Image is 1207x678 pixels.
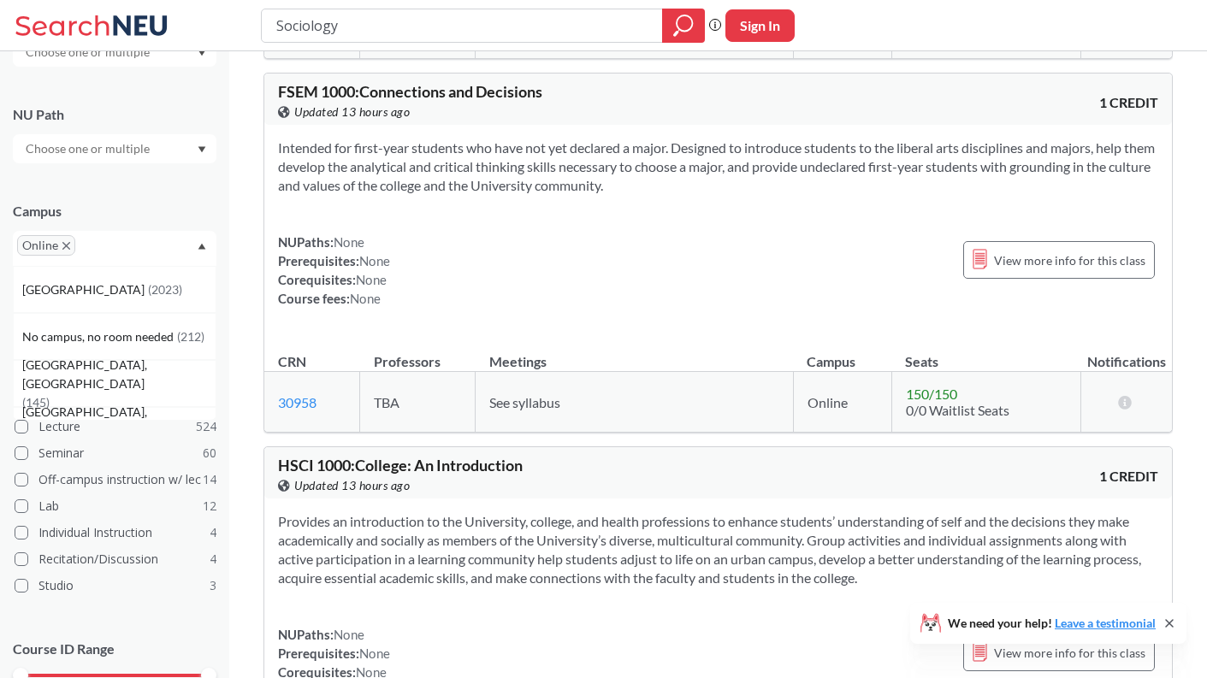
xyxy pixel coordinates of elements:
[1099,467,1158,486] span: 1 CREDIT
[360,372,476,433] td: TBA
[278,456,523,475] span: HSCI 1000 : College: An Introduction
[148,282,182,297] span: ( 2023 )
[15,575,216,597] label: Studio
[994,642,1145,663] span: View more info for this class
[15,522,216,544] label: Individual Instruction
[198,146,206,153] svg: Dropdown arrow
[13,231,216,266] div: OnlineX to remove pillDropdown arrow[GEOGRAPHIC_DATA](2023)No campus, no room needed(212)[GEOGRAP...
[22,327,177,346] span: No campus, no room needed
[13,202,216,221] div: Campus
[22,280,148,299] span: [GEOGRAPHIC_DATA]
[203,470,216,489] span: 14
[948,617,1156,629] span: We need your help!
[13,105,216,124] div: NU Path
[360,335,476,372] th: Professors
[489,394,560,410] span: See syllabus
[673,14,694,38] svg: magnifying glass
[15,416,216,438] label: Lecture
[1081,335,1172,372] th: Notifications
[725,9,795,42] button: Sign In
[15,495,216,517] label: Lab
[13,134,216,163] div: Dropdown arrow
[891,335,1081,372] th: Seats
[278,394,317,410] a: 30958
[177,329,204,344] span: ( 212 )
[17,235,75,256] span: OnlineX to remove pill
[278,352,306,371] div: CRN
[13,38,216,67] div: Dropdown arrow
[203,444,216,463] span: 60
[22,356,216,393] span: [GEOGRAPHIC_DATA], [GEOGRAPHIC_DATA]
[198,50,206,56] svg: Dropdown arrow
[476,335,793,372] th: Meetings
[203,497,216,516] span: 12
[278,82,542,101] span: FSEM 1000 : Connections and Decisions
[662,9,705,43] div: magnifying glass
[210,576,216,595] span: 3
[198,243,206,250] svg: Dropdown arrow
[278,512,1158,587] section: Provides an introduction to the University, college, and health professions to enhance students’ ...
[359,253,390,268] span: None
[994,250,1145,271] span: View more info for this class
[334,234,364,250] span: None
[294,476,410,495] span: Updated 13 hours ago
[275,11,650,40] input: Class, professor, course number, "phrase"
[350,291,381,306] span: None
[334,627,364,642] span: None
[17,139,161,159] input: Choose one or multiple
[15,469,216,491] label: Off-campus instruction w/ lec
[359,646,390,661] span: None
[278,233,390,308] div: NUPaths: Prerequisites: Corequisites: Course fees:
[22,403,216,440] span: [GEOGRAPHIC_DATA], [GEOGRAPHIC_DATA]
[210,550,216,569] span: 4
[793,372,891,433] td: Online
[196,417,216,436] span: 524
[17,42,161,62] input: Choose one or multiple
[22,395,50,410] span: ( 145 )
[15,442,216,464] label: Seminar
[906,386,957,402] span: 150 / 150
[793,335,891,372] th: Campus
[13,640,216,659] p: Course ID Range
[15,548,216,570] label: Recitation/Discussion
[210,523,216,542] span: 4
[906,402,1009,418] span: 0/0 Waitlist Seats
[1099,93,1158,112] span: 1 CREDIT
[356,272,387,287] span: None
[62,242,70,250] svg: X to remove pill
[278,139,1158,195] section: Intended for first-year students who have not yet declared a major. Designed to introduce student...
[1055,616,1156,630] a: Leave a testimonial
[294,103,410,121] span: Updated 13 hours ago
